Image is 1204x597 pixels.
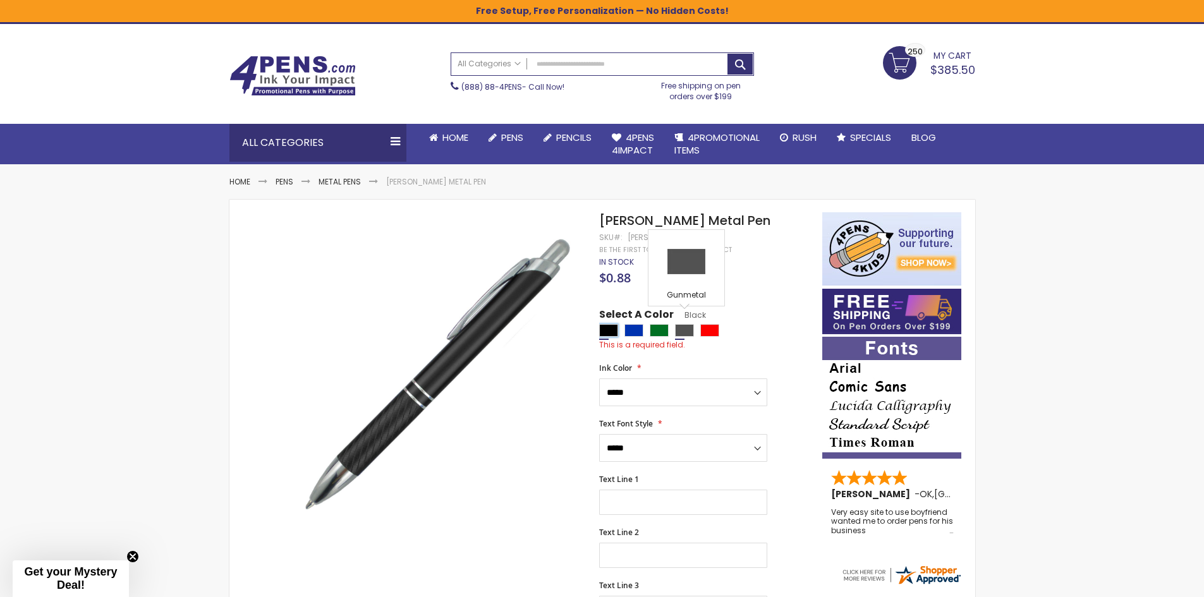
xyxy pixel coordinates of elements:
[533,124,602,152] a: Pencils
[478,124,533,152] a: Pens
[908,45,923,57] span: 250
[827,124,901,152] a: Specials
[599,418,653,429] span: Text Font Style
[648,76,754,101] div: Free shipping on pen orders over $199
[458,59,521,69] span: All Categories
[599,256,634,267] span: In stock
[934,488,1027,500] span: [GEOGRAPHIC_DATA]
[831,488,915,500] span: [PERSON_NAME]
[229,124,406,162] div: All Categories
[599,340,809,350] div: This is a required field.
[700,324,719,337] div: Red
[624,324,643,337] div: Blue
[664,124,770,165] a: 4PROMOTIONALITEMS
[461,81,564,92] span: - Call Now!
[883,46,975,78] a: $385.50 250
[461,81,522,92] a: (888) 88-4PENS
[628,232,688,243] div: [PERSON_NAME]
[901,124,946,152] a: Blog
[13,560,129,597] div: Get your Mystery Deal!Close teaser
[599,474,639,485] span: Text Line 1
[599,245,732,255] a: Be the first to review this product
[915,488,1027,500] span: - ,
[674,131,760,157] span: 4PROMOTIONAL ITEMS
[841,564,962,586] img: 4pens.com widget logo
[599,363,632,373] span: Ink Color
[612,131,654,157] span: 4Pens 4impact
[599,232,623,243] strong: SKU
[793,131,817,144] span: Rush
[501,131,523,144] span: Pens
[319,176,361,187] a: Metal Pens
[276,176,293,187] a: Pens
[650,324,669,337] div: Green
[451,53,527,74] a: All Categories
[599,269,631,286] span: $0.88
[599,527,639,538] span: Text Line 2
[229,56,356,96] img: 4Pens Custom Pens and Promotional Products
[24,565,117,591] span: Get your Mystery Deal!
[294,231,583,519] img: harris_side_black_1.jpg
[822,337,961,459] img: font-personalization-examples
[599,212,770,229] span: [PERSON_NAME] Metal Pen
[229,176,250,187] a: Home
[920,488,932,500] span: OK
[386,177,486,187] li: [PERSON_NAME] Metal Pen
[599,308,674,325] span: Select A Color
[841,578,962,589] a: 4pens.com certificate URL
[822,289,961,334] img: Free shipping on orders over $199
[770,124,827,152] a: Rush
[419,124,478,152] a: Home
[599,257,634,267] div: Availability
[599,324,618,337] div: Black
[126,550,139,563] button: Close teaser
[602,124,664,165] a: 4Pens4impact
[822,212,961,286] img: 4pens 4 kids
[674,310,706,320] span: Black
[930,62,975,78] span: $385.50
[599,580,639,591] span: Text Line 3
[911,131,936,144] span: Blog
[442,131,468,144] span: Home
[556,131,592,144] span: Pencils
[675,324,694,337] div: Gunmetal
[831,508,954,535] div: Very easy site to use boyfriend wanted me to order pens for his business
[850,131,891,144] span: Specials
[652,290,721,303] div: Gunmetal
